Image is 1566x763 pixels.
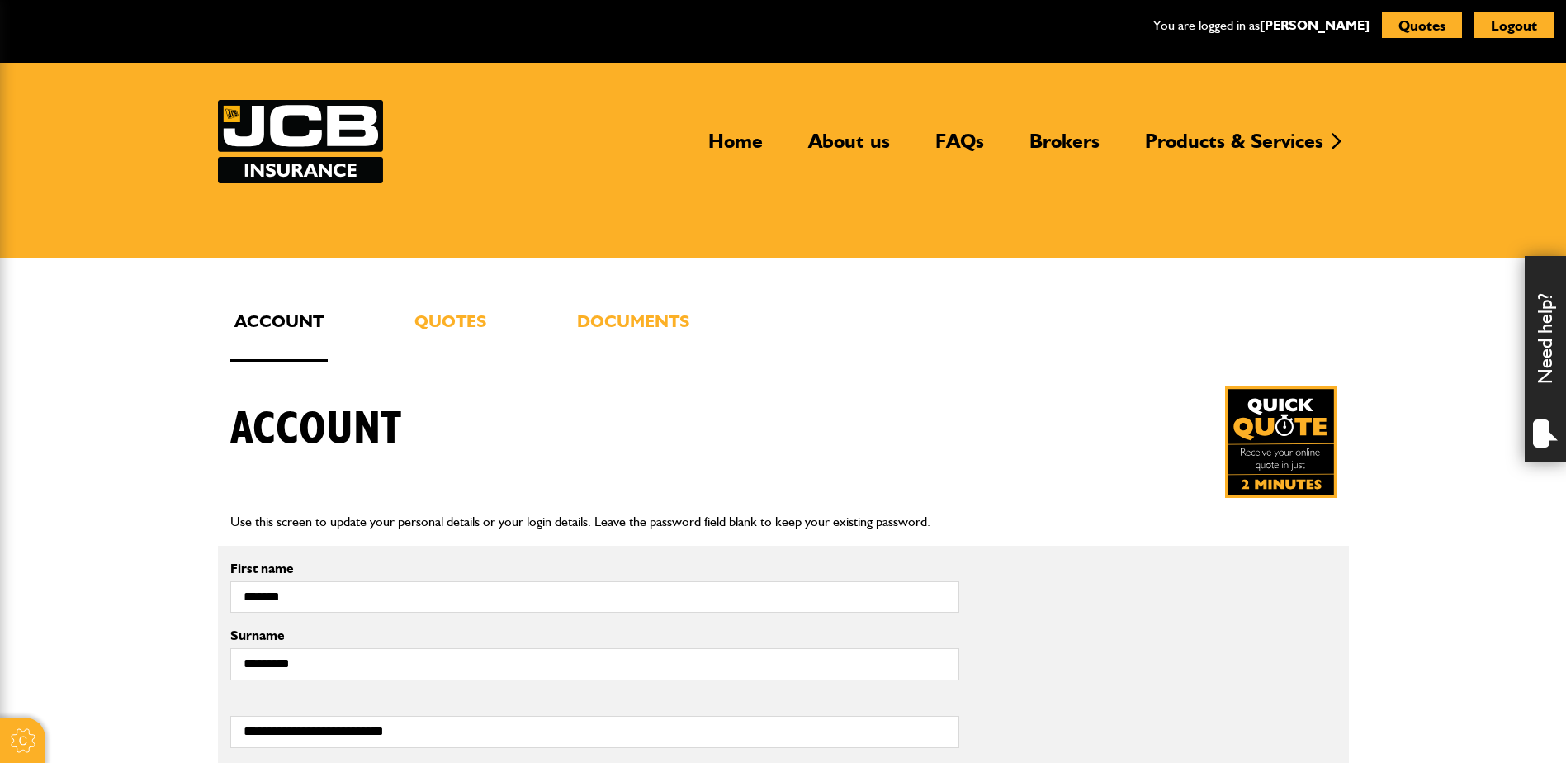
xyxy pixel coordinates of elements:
[1225,386,1337,498] a: Get your insurance quote in just 2-minutes
[696,129,775,167] a: Home
[1017,129,1112,167] a: Brokers
[923,129,996,167] a: FAQs
[1225,386,1337,498] img: Quick Quote
[1525,256,1566,462] div: Need help?
[230,629,959,642] label: Surname
[230,307,328,362] a: Account
[796,129,902,167] a: About us
[1153,15,1370,36] p: You are logged in as
[573,307,693,362] a: Documents
[1382,12,1462,38] button: Quotes
[230,562,959,576] label: First name
[230,511,1337,533] p: Use this screen to update your personal details or your login details. Leave the password field b...
[218,100,383,183] a: JCB Insurance Services
[1474,12,1554,38] button: Logout
[410,307,490,362] a: Quotes
[230,402,401,457] h1: Account
[1260,17,1370,33] a: [PERSON_NAME]
[1133,129,1336,167] a: Products & Services
[218,100,383,183] img: JCB Insurance Services logo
